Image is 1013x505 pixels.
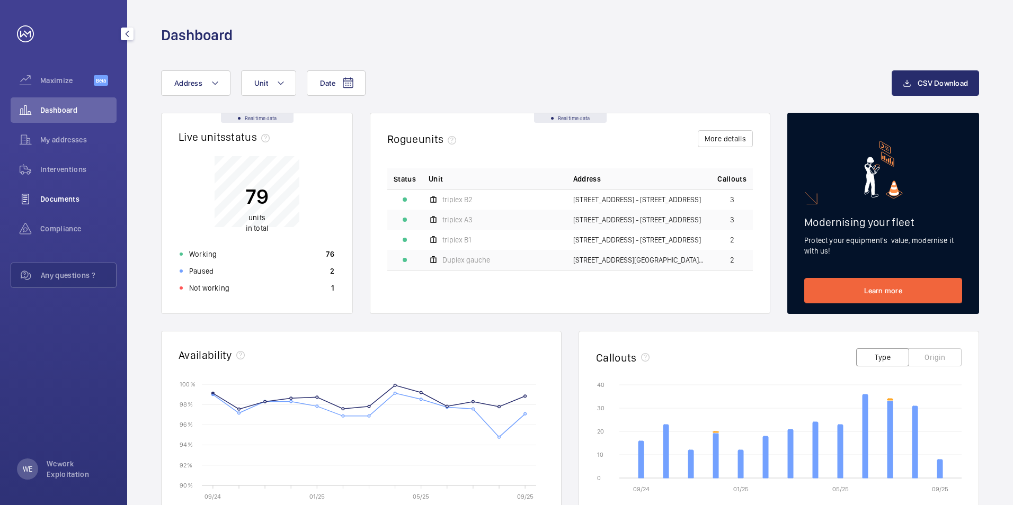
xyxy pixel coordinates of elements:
[413,493,429,500] text: 05/25
[918,79,968,87] span: CSV Download
[597,404,605,412] text: 30
[180,481,193,489] text: 90 %
[534,113,607,123] div: Real time data
[189,266,214,276] p: Paused
[597,451,603,458] text: 10
[180,421,193,428] text: 96 %
[429,174,443,184] span: Unit
[174,79,202,87] span: Address
[326,249,334,259] p: 76
[180,441,193,448] text: 94 %
[180,380,196,387] text: 100 %
[597,474,601,482] text: 0
[180,461,192,468] text: 92 %
[189,283,229,293] p: Not working
[730,196,734,203] span: 3
[241,70,296,96] button: Unit
[419,132,461,146] span: units
[442,236,471,244] span: triplex B1
[330,266,334,276] p: 2
[221,113,294,123] div: Real time data
[40,75,94,86] span: Maximize
[40,164,117,175] span: Interventions
[730,256,734,264] span: 2
[254,79,268,87] span: Unit
[226,130,274,143] span: status
[245,212,269,233] p: in total
[517,493,534,500] text: 09/25
[730,236,734,244] span: 2
[804,278,962,303] a: Learn more
[856,348,909,366] button: Type
[730,216,734,223] span: 3
[597,428,604,435] text: 20
[804,215,962,229] h2: Modernising your fleet
[161,25,233,45] h1: Dashboard
[179,130,274,143] h2: Live units
[442,216,473,223] span: triplex A3
[733,485,749,493] text: 01/25
[40,223,117,234] span: Compliance
[442,196,473,203] span: triplex B2
[40,194,117,204] span: Documents
[189,249,217,259] p: Working
[40,134,117,145] span: My addresses
[47,458,110,480] p: Wework Exploitation
[932,485,948,493] text: 09/25
[331,283,334,293] p: 1
[180,401,193,408] text: 98 %
[179,348,232,362] h2: Availability
[94,75,108,86] span: Beta
[573,216,701,223] span: [STREET_ADDRESS] - [STREET_ADDRESS]
[161,70,230,96] button: Address
[573,256,705,264] span: [STREET_ADDRESS][GEOGRAPHIC_DATA][STREET_ADDRESS]
[633,485,650,493] text: 09/24
[442,256,490,264] span: Duplex gauche
[804,235,962,256] p: Protect your equipment's value, modernise it with us!
[248,213,265,222] span: units
[245,183,269,210] p: 79
[864,141,903,199] img: marketing-card.svg
[387,132,460,146] h2: Rogue
[832,485,849,493] text: 05/25
[309,493,325,500] text: 01/25
[23,464,32,474] p: WE
[307,70,366,96] button: Date
[40,105,117,115] span: Dashboard
[320,79,335,87] span: Date
[573,174,601,184] span: Address
[205,493,221,500] text: 09/24
[717,174,747,184] span: Callouts
[698,130,753,147] button: More details
[394,174,416,184] p: Status
[41,270,116,281] span: Any questions ?
[573,196,701,203] span: [STREET_ADDRESS] - [STREET_ADDRESS]
[596,351,637,364] h2: Callouts
[909,348,962,366] button: Origin
[573,236,701,244] span: [STREET_ADDRESS] - [STREET_ADDRESS]
[892,70,979,96] button: CSV Download
[597,381,605,389] text: 40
